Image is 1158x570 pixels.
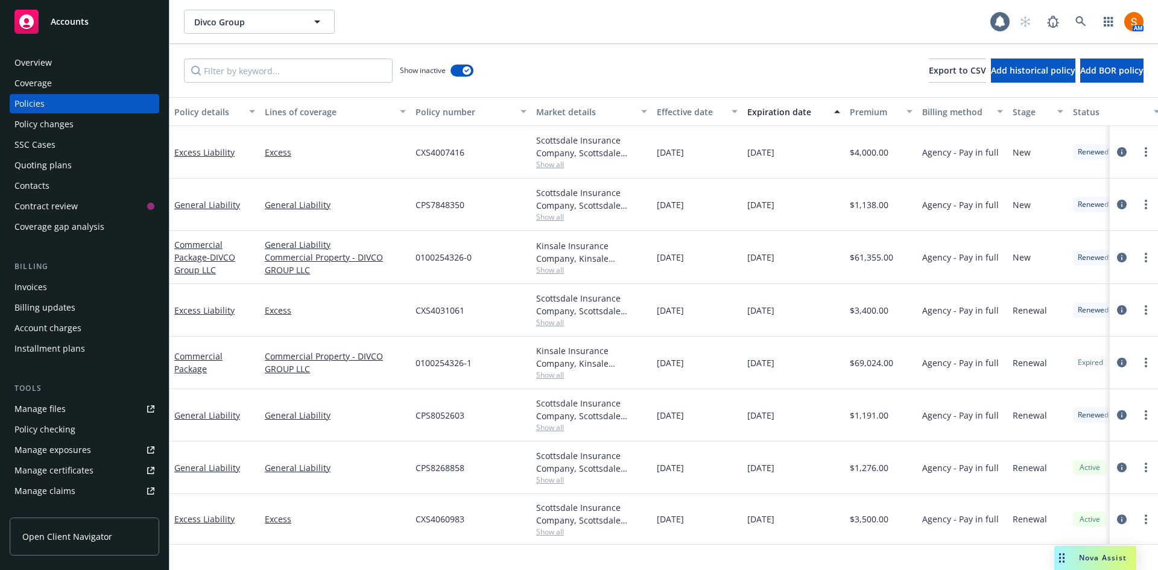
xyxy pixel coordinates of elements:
[416,198,464,211] span: CPS7848350
[265,513,406,525] a: Excess
[265,106,393,118] div: Lines of coverage
[10,94,159,113] a: Policies
[1078,199,1109,210] span: Renewed
[10,53,159,72] a: Overview
[10,502,159,521] a: Manage BORs
[1139,460,1153,475] a: more
[265,198,406,211] a: General Liability
[917,97,1008,126] button: Billing method
[14,115,74,134] div: Policy changes
[184,10,335,34] button: Divco Group
[174,239,235,276] a: Commercial Package
[747,146,774,159] span: [DATE]
[531,97,652,126] button: Market details
[536,239,647,265] div: Kinsale Insurance Company, Kinsale Insurance, CRC Group
[922,106,990,118] div: Billing method
[14,94,45,113] div: Policies
[10,261,159,273] div: Billing
[14,339,85,358] div: Installment plans
[10,440,159,460] a: Manage exposures
[10,135,159,154] a: SSC Cases
[1078,410,1109,420] span: Renewed
[922,146,999,159] span: Agency - Pay in full
[10,197,159,216] a: Contract review
[194,16,299,28] span: Divco Group
[14,197,78,216] div: Contract review
[536,212,647,222] span: Show all
[1124,12,1144,31] img: photo
[265,238,406,251] a: General Liability
[922,304,999,317] span: Agency - Pay in full
[416,251,472,264] span: 0100254326-0
[536,370,647,380] span: Show all
[1139,145,1153,159] a: more
[747,513,774,525] span: [DATE]
[657,513,684,525] span: [DATE]
[657,461,684,474] span: [DATE]
[1013,198,1031,211] span: New
[10,318,159,338] a: Account charges
[265,304,406,317] a: Excess
[10,5,159,39] a: Accounts
[174,513,235,525] a: Excess Liability
[265,251,406,276] a: Commercial Property - DIVCO GROUP LLC
[1013,356,1047,369] span: Renewal
[10,481,159,501] a: Manage claims
[14,53,52,72] div: Overview
[536,292,647,317] div: Scottsdale Insurance Company, Scottsdale Insurance Company (Nationwide), CRC Group
[922,198,999,211] span: Agency - Pay in full
[850,356,893,369] span: $69,024.00
[416,513,464,525] span: CXS4060983
[10,298,159,317] a: Billing updates
[922,461,999,474] span: Agency - Pay in full
[850,198,888,211] span: $1,138.00
[1080,65,1144,76] span: Add BOR policy
[1115,355,1129,370] a: circleInformation
[10,115,159,134] a: Policy changes
[10,461,159,480] a: Manage certificates
[14,135,55,154] div: SSC Cases
[850,106,899,118] div: Premium
[1079,553,1127,563] span: Nova Assist
[850,146,888,159] span: $4,000.00
[174,350,223,375] a: Commercial Package
[1073,106,1147,118] div: Status
[536,422,647,432] span: Show all
[174,305,235,316] a: Excess Liability
[14,156,72,175] div: Quoting plans
[1013,251,1031,264] span: New
[1078,305,1109,315] span: Renewed
[174,147,235,158] a: Excess Liability
[400,65,446,75] span: Show inactive
[747,461,774,474] span: [DATE]
[14,440,91,460] div: Manage exposures
[1078,514,1102,525] span: Active
[922,356,999,369] span: Agency - Pay in full
[14,318,81,338] div: Account charges
[265,461,406,474] a: General Liability
[416,409,464,422] span: CPS8052603
[174,410,240,421] a: General Liability
[657,146,684,159] span: [DATE]
[265,350,406,375] a: Commercial Property - DIVCO GROUP LLC
[416,356,472,369] span: 0100254326-1
[657,198,684,211] span: [DATE]
[1013,409,1047,422] span: Renewal
[1078,357,1103,368] span: Expired
[14,420,75,439] div: Policy checking
[747,356,774,369] span: [DATE]
[1115,512,1129,527] a: circleInformation
[929,65,986,76] span: Export to CSV
[922,513,999,525] span: Agency - Pay in full
[845,97,917,126] button: Premium
[922,409,999,422] span: Agency - Pay in full
[536,317,647,328] span: Show all
[10,420,159,439] a: Policy checking
[536,344,647,370] div: Kinsale Insurance Company, Kinsale Insurance, CRC Group
[991,59,1075,83] button: Add historical policy
[14,461,93,480] div: Manage certificates
[1096,10,1121,34] a: Switch app
[536,134,647,159] div: Scottsdale Insurance Company, Scottsdale Insurance Company (Nationwide)
[1115,303,1129,317] a: circleInformation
